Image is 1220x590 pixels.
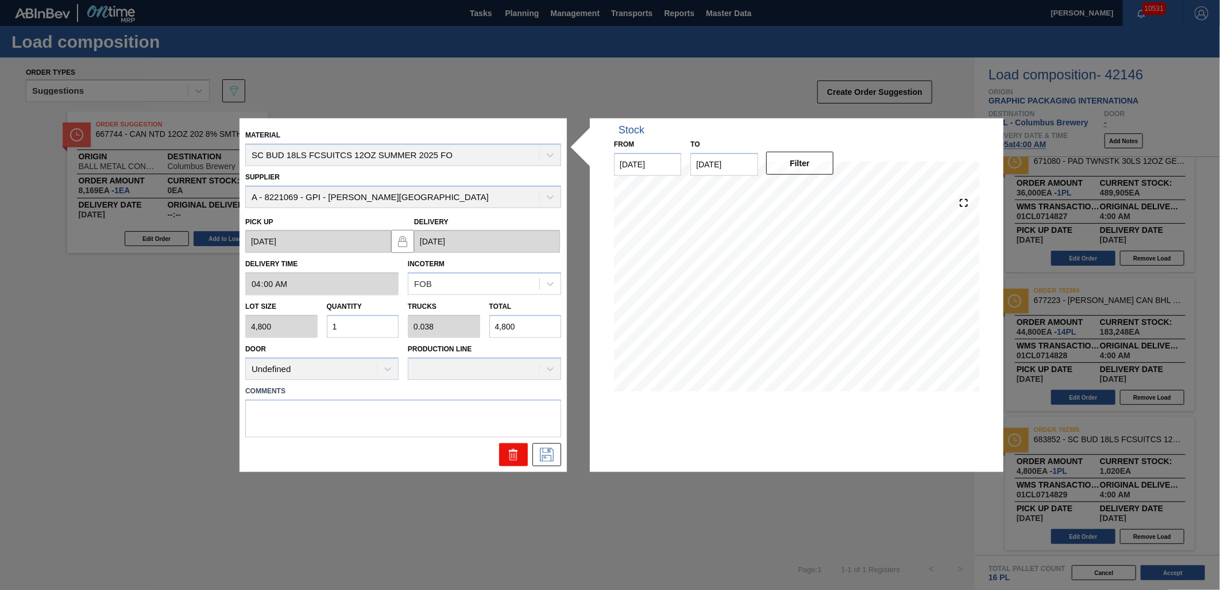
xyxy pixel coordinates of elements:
label: Pick up [245,217,273,225]
input: mm/dd/yyyy [690,153,758,176]
label: Lot size [245,298,318,315]
label: Trucks [408,302,437,311]
button: locked [391,229,414,252]
input: mm/dd/yyyy [414,230,560,253]
label: to [690,140,700,148]
div: Stock [619,124,644,136]
label: Total [489,302,512,311]
button: Filter [766,152,833,175]
div: Edit Order [532,443,561,466]
label: Delivery Time [245,256,399,273]
input: mm/dd/yyyy [245,230,391,253]
label: Production Line [408,345,472,353]
div: FOB [414,279,432,289]
label: From [614,140,634,148]
div: Delete Order [499,443,528,466]
label: Supplier [245,173,280,181]
label: Comments [245,382,561,399]
label: Door [245,345,266,353]
label: Quantity [327,302,362,311]
label: Delivery [414,217,449,225]
input: mm/dd/yyyy [614,153,681,176]
label: Material [245,131,280,139]
img: locked [396,234,410,248]
label: Incoterm [408,260,445,268]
